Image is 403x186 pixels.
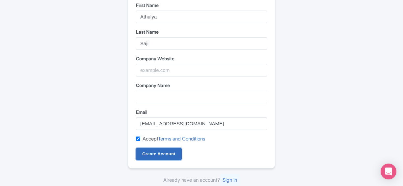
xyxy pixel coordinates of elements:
div: Open Intercom Messenger [381,164,396,179]
label: First Name [136,2,267,9]
input: username@example.com [136,117,267,130]
input: Create Account [136,148,182,160]
label: Last Name [136,28,267,35]
label: Email [136,108,267,115]
label: Company Website [136,55,267,62]
input: example.com [136,64,267,77]
a: Terms and Conditions [158,136,205,142]
a: Sign in [220,174,240,186]
label: Accept [143,135,205,143]
div: Already have an account? [128,176,275,184]
label: Company Name [136,82,267,89]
